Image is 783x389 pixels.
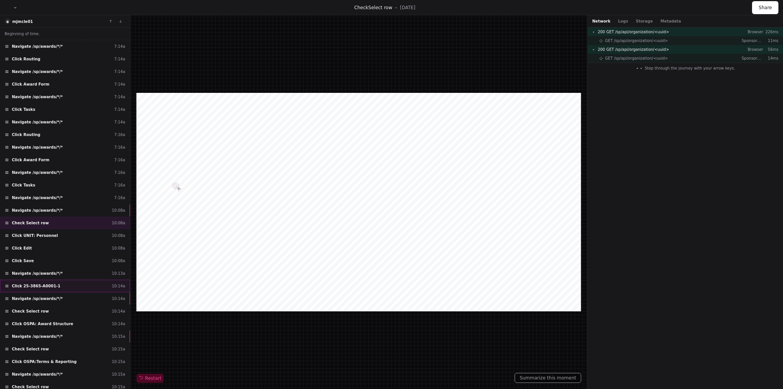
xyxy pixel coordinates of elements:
button: Logs [618,18,628,24]
button: Storage [636,18,653,24]
span: Navigate /sp/awards/*/* [12,296,63,301]
img: 7.svg [5,19,10,24]
div: 7:16a [114,144,125,150]
div: 7:16a [114,182,125,188]
p: 226ms [763,29,778,35]
span: Navigate /sp/awards/*/* [12,334,63,339]
span: Click OSPA:Terms & Reporting [12,359,76,365]
div: 7:16a [114,195,125,201]
span: Check Select row [12,308,49,314]
span: Click Save [12,258,34,264]
span: Restart [139,375,161,381]
span: Navigate /sp/awards/*/* [12,144,63,150]
div: 7:14a [114,119,125,125]
p: Browser [742,47,763,52]
span: Click UNIT: Personnel [12,233,58,238]
span: Click Routing [12,56,40,62]
span: Click 25-3865-A0001-1 [12,283,60,289]
div: 10:14a [112,296,125,301]
div: 10:15a [112,346,125,352]
button: Restart [136,374,164,383]
div: 10:08a [112,245,125,251]
span: 200 GET /sp/api/organization/<uuid> [598,29,669,35]
span: Navigate /sp/awards/*/* [12,44,63,49]
div: 7:14a [114,107,125,112]
span: Navigate /sp/awards/*/* [12,69,63,75]
button: Summarize this moment [515,373,581,383]
p: 14ms [763,55,778,61]
div: 7:14a [114,44,125,49]
span: Check Select row [12,220,49,226]
p: Browser [742,29,763,35]
p: 56ms [763,47,778,52]
div: 10:13a [112,271,125,276]
div: 10:08a [112,233,125,238]
a: mjmcle01 [12,19,33,24]
div: 7:16a [114,170,125,175]
span: Select row [368,5,392,10]
span: Check Select row [12,346,49,352]
span: Navigate /sp/awards/*/* [12,170,63,175]
div: 7:14a [114,94,125,100]
div: 10:15a [112,359,125,365]
div: 10:08a [112,207,125,213]
span: GET /sp/api/organization/<uuid> [605,55,668,61]
span: Navigate /sp/awards/*/* [12,271,63,276]
span: Step through the journey with your arrow keys. [645,65,735,71]
p: Sponsored Projects [742,55,763,61]
span: Check [354,5,368,10]
div: 7:14a [114,69,125,75]
p: Sponsored Projects [742,38,763,44]
div: 10:15a [112,371,125,377]
div: 7:16a [114,157,125,163]
span: Click OSPA: Award Structure [12,321,73,327]
div: 10:14a [112,308,125,314]
span: Navigate /sp/awards/*/* [12,371,63,377]
span: Click Tasks [12,107,35,112]
div: 7:14a [114,56,125,62]
button: Network [592,18,611,24]
p: 11ms [763,38,778,44]
div: 7:16a [114,132,125,138]
span: Beginning of time. [5,31,40,37]
span: GET /sp/api/organization/<uuid> [605,38,668,44]
span: Click Award Form [12,157,49,163]
button: Share [752,1,778,14]
span: Navigate /sp/awards/*/* [12,207,63,213]
span: 200 GET /sp/api/organization/<uuid> [598,47,669,52]
span: Navigate /sp/awards/*/* [12,94,63,100]
span: Click Tasks [12,182,35,188]
span: Click Routing [12,132,40,138]
span: Navigate /sp/awards/*/* [12,195,63,201]
span: Click Edit [12,245,32,251]
div: 10:15a [112,334,125,339]
div: 10:08a [112,220,125,226]
button: Metadata [660,18,681,24]
span: Click Award Form [12,81,49,87]
div: 10:08a [112,258,125,264]
p: [DATE] [400,5,416,11]
span: Navigate /sp/awards/*/* [12,119,63,125]
div: 10:14a [112,321,125,327]
div: 10:14a [112,283,125,289]
div: 7:14a [114,81,125,87]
